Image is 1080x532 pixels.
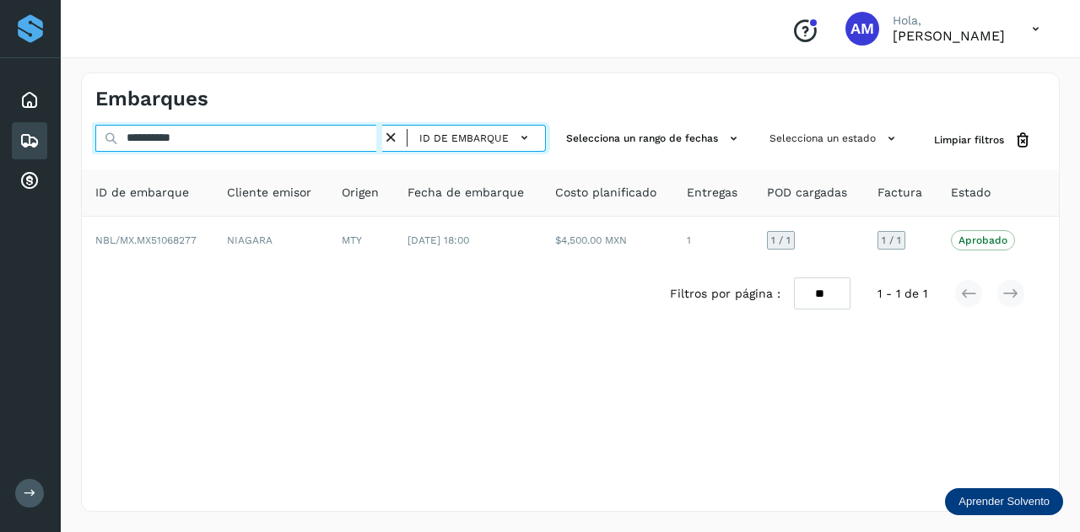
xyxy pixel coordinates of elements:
div: Inicio [12,82,47,119]
span: NBL/MX.MX51068277 [95,234,197,246]
span: [DATE] 18:00 [408,234,469,246]
span: 1 - 1 de 1 [877,285,927,303]
p: Angele Monserrat Manriquez Bisuett [893,28,1005,44]
span: Factura [877,184,922,202]
div: Aprender Solvento [945,488,1063,515]
p: Hola, [893,13,1005,28]
span: POD cargadas [767,184,847,202]
span: Entregas [687,184,737,202]
h4: Embarques [95,87,208,111]
button: Limpiar filtros [921,125,1045,156]
span: Fecha de embarque [408,184,524,202]
button: Selecciona un estado [763,125,907,153]
div: Embarques [12,122,47,159]
span: Limpiar filtros [934,132,1004,148]
div: Cuentas por cobrar [12,163,47,200]
td: 1 [673,217,753,264]
span: Costo planificado [555,184,656,202]
span: Filtros por página : [670,285,780,303]
span: Cliente emisor [227,184,311,202]
button: Selecciona un rango de fechas [559,125,749,153]
span: ID de embarque [419,131,509,146]
span: 1 / 1 [771,235,791,245]
p: Aprobado [958,234,1007,246]
button: ID de embarque [414,126,538,150]
span: ID de embarque [95,184,189,202]
td: $4,500.00 MXN [542,217,673,264]
p: Aprender Solvento [958,495,1050,508]
span: Origen [342,184,379,202]
td: NIAGARA [213,217,328,264]
td: MTY [328,217,394,264]
span: Estado [951,184,991,202]
span: 1 / 1 [882,235,901,245]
